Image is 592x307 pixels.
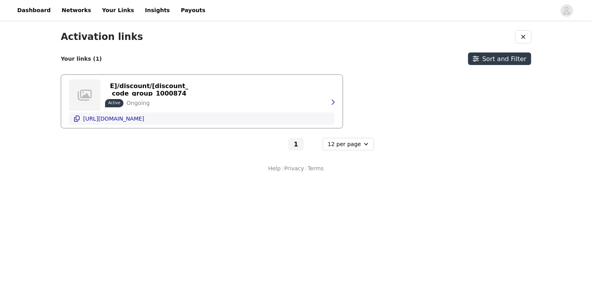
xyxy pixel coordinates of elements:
[61,56,102,62] h2: Your links (1)
[61,31,143,43] h1: Activation links
[57,2,96,19] a: Networks
[97,2,139,19] a: Your Links
[105,83,193,96] button: https://[DOMAIN_NAME]/discount/[discount_code_group_10008744]
[268,164,281,173] a: Help
[176,2,210,19] a: Payouts
[69,112,335,125] button: [URL][DOMAIN_NAME]
[288,138,304,150] button: Go To Page 1
[140,2,174,19] a: Insights
[563,4,570,17] div: avatar
[108,100,120,106] p: Active
[468,52,531,65] button: Sort and Filter
[305,138,321,150] button: Go to next page
[271,138,287,150] button: Go to previous page
[110,75,189,105] p: https://[DOMAIN_NAME]/discount/[discount_code_group_10008744]
[284,164,304,173] a: Privacy
[13,2,55,19] a: Dashboard
[127,99,150,107] p: Ongoing
[83,116,144,122] p: [URL][DOMAIN_NAME]
[308,164,324,173] a: Terms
